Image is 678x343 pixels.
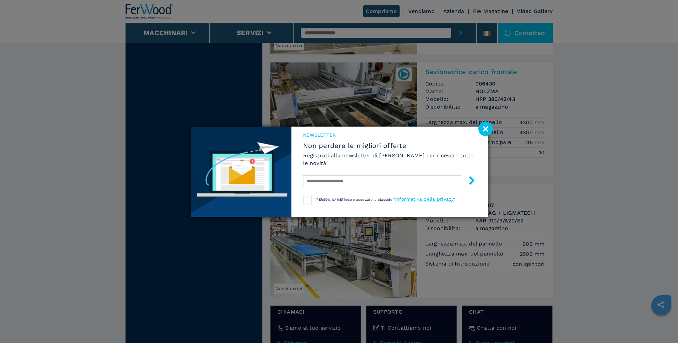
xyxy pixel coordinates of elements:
[191,127,292,217] img: Newsletter image
[461,174,476,189] button: submit-button
[315,198,395,201] span: [PERSON_NAME] letto e accettato le clausole "
[395,196,454,202] a: informativa della privacy
[303,132,476,138] span: NEWSLETTER
[303,142,476,150] span: Non perdere le migliori offerte
[303,152,476,167] h6: Registrati alla newsletter di [PERSON_NAME] per ricevere tutte le novità
[454,198,455,201] span: "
